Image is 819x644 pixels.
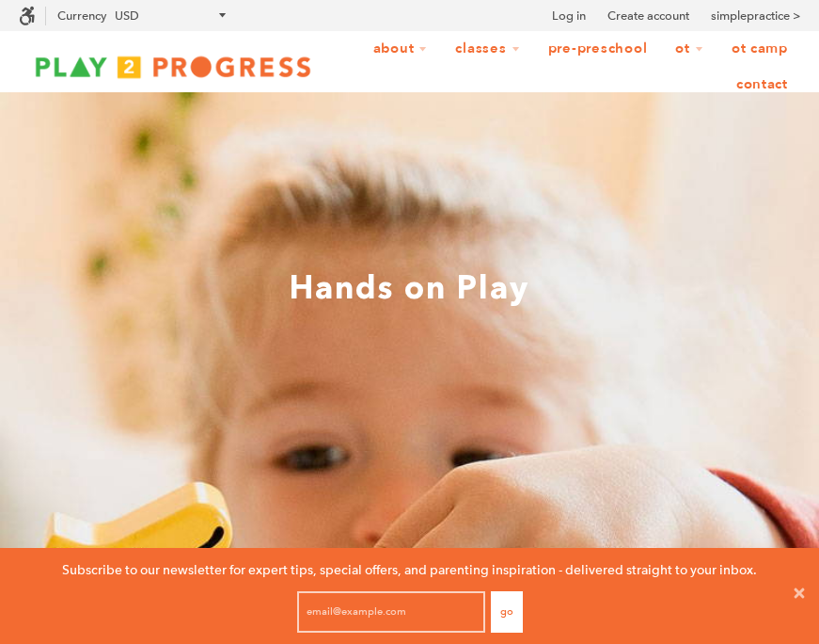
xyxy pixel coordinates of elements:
label: Currency [57,8,106,23]
input: email@example.com [297,591,485,633]
a: Pre-Preschool [536,31,660,67]
a: OT [663,31,716,67]
p: Subscribe to our newsletter for expert tips, special offers, and parenting inspiration - delivere... [62,559,757,580]
a: OT Camp [719,31,800,67]
img: Play2Progress logo [19,50,327,85]
a: Contact [724,67,800,103]
button: Go [491,591,523,633]
a: Log in [552,7,586,25]
a: Classes [443,31,531,67]
a: About [361,31,440,67]
a: simplepractice > [711,7,800,25]
a: Create account [607,7,689,25]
